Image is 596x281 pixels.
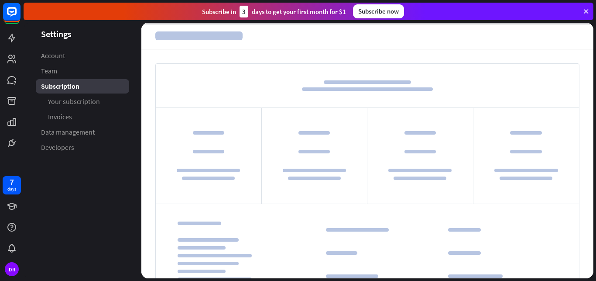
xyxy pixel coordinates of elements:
a: Developers [36,140,129,155]
span: Subscription [41,82,79,91]
div: 3 [240,6,248,17]
a: Data management [36,125,129,139]
div: 7 [10,178,14,186]
header: Settings [24,28,141,40]
a: Your subscription [36,94,129,109]
span: Team [41,66,57,76]
a: Team [36,64,129,78]
a: Invoices [36,110,129,124]
span: Your subscription [48,97,100,106]
a: 7 days [3,176,21,194]
a: Account [36,49,129,63]
div: days [7,186,16,192]
div: DR [5,262,19,276]
span: Account [41,51,65,60]
span: Developers [41,143,74,152]
span: Invoices [48,112,72,121]
div: Subscribe in days to get your first month for $1 [202,6,346,17]
span: Data management [41,128,95,137]
div: Subscribe now [353,4,404,18]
